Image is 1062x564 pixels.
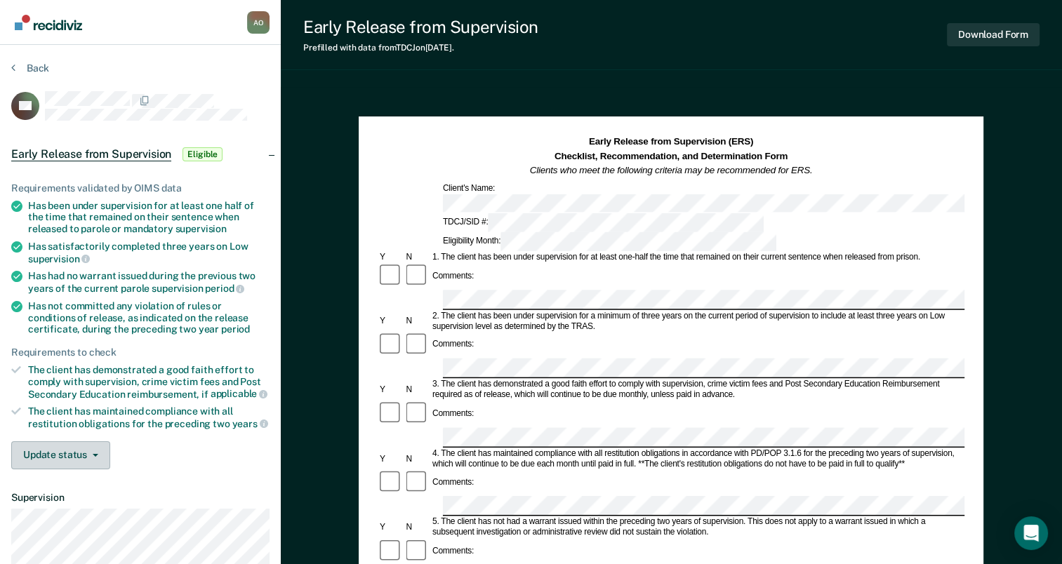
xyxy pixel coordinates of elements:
div: The client has demonstrated a good faith effort to comply with supervision, crime victim fees and... [28,364,270,400]
button: Back [11,62,49,74]
div: The client has maintained compliance with all restitution obligations for the preceding two [28,405,270,429]
div: Has satisfactorily completed three years on Low [28,241,270,264]
div: TDCJ/SID #: [441,214,766,233]
div: Comments: [430,271,476,281]
div: Comments: [430,478,476,488]
div: Has been under supervision for at least one half of the time that remained on their sentence when... [28,200,270,235]
strong: Early Release from Supervision (ERS) [589,137,753,147]
div: Has had no warrant issued during the previous two years of the current parole supervision [28,270,270,294]
span: Eligible [182,147,223,161]
span: Early Release from Supervision [11,147,171,161]
div: Requirements validated by OIMS data [11,182,270,194]
span: years [232,418,268,429]
span: supervision [28,253,90,264]
div: Requirements to check [11,347,270,358]
div: N [404,253,430,263]
div: N [404,384,430,395]
div: 5. The client has not had a warrant issued within the preceding two years of supervision. This do... [430,517,964,538]
div: Early Release from Supervision [303,17,538,37]
div: Y [378,316,404,326]
div: Eligibility Month: [441,232,778,251]
div: Y [378,384,404,395]
div: Open Intercom Messenger [1014,516,1048,550]
em: Clients who meet the following criteria may be recommended for ERS. [530,165,813,175]
button: Download Form [947,23,1040,46]
div: Prefilled with data from TDCJ on [DATE] . [303,43,538,53]
div: Comments: [430,340,476,350]
div: Comments: [430,546,476,557]
button: Update status [11,441,110,469]
div: Y [378,523,404,533]
div: N [404,454,430,464]
div: 2. The client has been under supervision for a minimum of three years on the current period of su... [430,311,964,332]
span: period [221,323,250,335]
div: Y [378,454,404,464]
div: 3. The client has demonstrated a good faith effort to comply with supervision, crime victim fees ... [430,380,964,401]
div: Comments: [430,408,476,419]
div: 4. The client has maintained compliance with all restitution obligations in accordance with PD/PO... [430,448,964,469]
dt: Supervision [11,492,270,504]
div: Has not committed any violation of rules or conditions of release, as indicated on the release ce... [28,300,270,335]
img: Recidiviz [15,15,82,30]
div: N [404,523,430,533]
div: N [404,316,430,326]
div: A O [247,11,270,34]
span: supervision [175,223,227,234]
span: period [205,283,244,294]
div: 1. The client has been under supervision for at least one-half the time that remained on their cu... [430,253,964,263]
strong: Checklist, Recommendation, and Determination Form [555,151,788,161]
div: Y [378,253,404,263]
span: applicable [211,388,267,399]
button: Profile dropdown button [247,11,270,34]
